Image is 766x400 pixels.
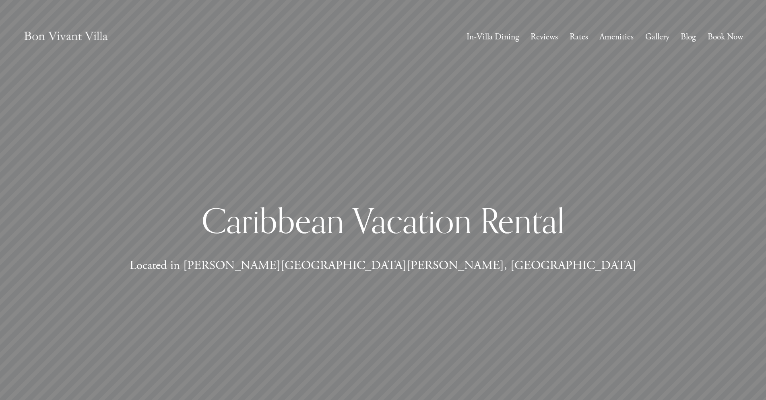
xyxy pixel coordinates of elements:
[531,29,558,45] a: Reviews
[23,23,109,51] img: Caribbean Vacation Rental | Bon Vivant Villa
[708,29,743,45] a: Book Now
[467,29,519,45] a: In-Villa Dining
[114,256,652,275] p: Located in [PERSON_NAME][GEOGRAPHIC_DATA][PERSON_NAME], [GEOGRAPHIC_DATA]
[681,29,696,45] a: Blog
[645,29,669,45] a: Gallery
[570,29,588,45] a: Rates
[114,199,652,242] h1: Caribbean Vacation Rental
[599,29,634,45] a: Amenities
